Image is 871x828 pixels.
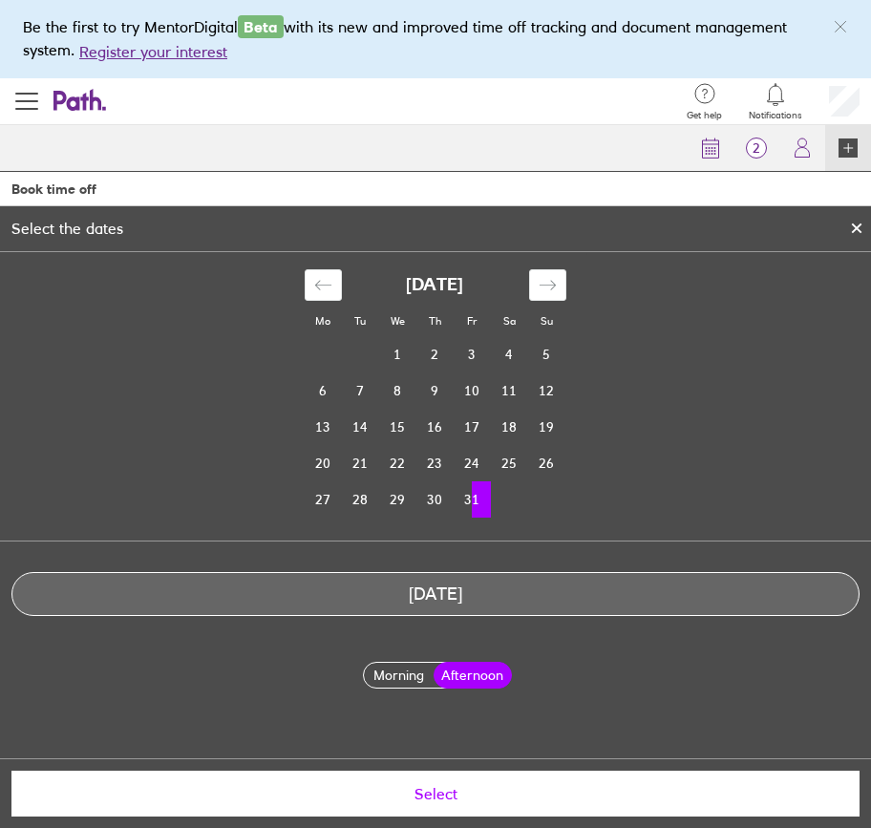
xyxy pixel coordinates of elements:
[305,409,342,445] td: Monday, October 13, 2025
[541,314,553,328] small: Su
[528,409,565,445] td: Sunday, October 19, 2025
[25,785,846,802] span: Select
[354,314,366,328] small: Tu
[305,445,342,481] td: Monday, October 20, 2025
[416,372,454,409] td: Thursday, October 9, 2025
[454,409,491,445] td: Friday, October 17, 2025
[491,372,528,409] td: Saturday, October 11, 2025
[454,336,491,372] td: Friday, October 3, 2025
[305,269,342,301] div: Move backward to switch to the previous month.
[416,445,454,481] td: Thursday, October 23, 2025
[379,409,416,445] td: Wednesday, October 15, 2025
[429,314,441,328] small: Th
[379,372,416,409] td: Wednesday, October 8, 2025
[379,481,416,518] td: Wednesday, October 29, 2025
[416,336,454,372] td: Thursday, October 2, 2025
[379,445,416,481] td: Wednesday, October 22, 2025
[434,662,512,689] label: Afternoon
[454,372,491,409] td: Friday, October 10, 2025
[528,445,565,481] td: Sunday, October 26, 2025
[454,481,491,518] td: Selected. Friday, October 31, 2025
[406,275,463,295] strong: [DATE]
[503,314,516,328] small: Sa
[749,110,802,121] span: Notifications
[342,445,379,481] td: Tuesday, October 21, 2025
[342,481,379,518] td: Tuesday, October 28, 2025
[687,110,722,121] span: Get help
[491,336,528,372] td: Saturday, October 4, 2025
[379,336,416,372] td: Wednesday, October 1, 2025
[305,481,342,518] td: Monday, October 27, 2025
[454,445,491,481] td: Friday, October 24, 2025
[11,771,860,817] button: Select
[528,336,565,372] td: Sunday, October 5, 2025
[342,372,379,409] td: Tuesday, October 7, 2025
[733,125,779,171] a: 2
[529,269,566,301] div: Move forward to switch to the next month.
[733,140,779,156] span: 2
[315,314,330,328] small: Mo
[467,314,477,328] small: Fr
[360,663,438,688] label: Morning
[12,584,859,605] div: [DATE]
[416,481,454,518] td: Thursday, October 30, 2025
[342,409,379,445] td: Tuesday, October 14, 2025
[23,15,848,63] div: Be the first to try MentorDigital with its new and improved time off tracking and document manage...
[391,314,405,328] small: We
[238,15,284,38] span: Beta
[749,81,802,121] a: Notifications
[491,409,528,445] td: Saturday, October 18, 2025
[528,372,565,409] td: Sunday, October 12, 2025
[11,181,96,197] div: Book time off
[284,252,587,541] div: Calendar
[305,372,342,409] td: Monday, October 6, 2025
[79,40,227,63] button: Register your interest
[491,445,528,481] td: Saturday, October 25, 2025
[416,409,454,445] td: Thursday, October 16, 2025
